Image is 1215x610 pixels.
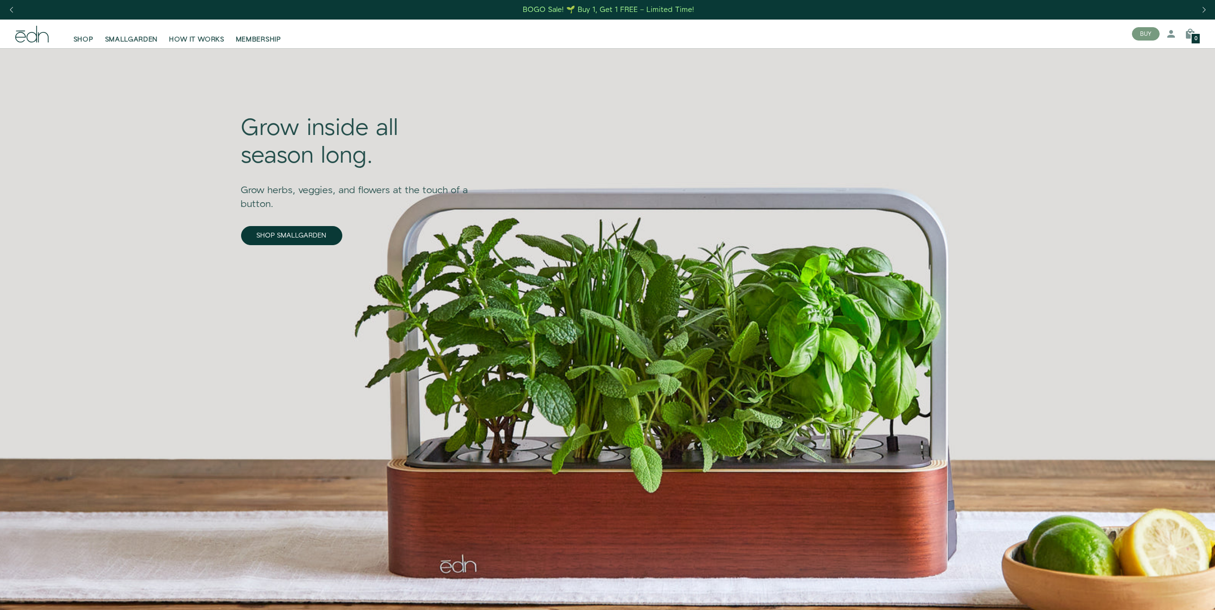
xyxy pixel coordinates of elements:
[241,115,473,170] div: Grow inside all season long.
[99,23,164,44] a: SMALLGARDEN
[241,170,473,211] div: Grow herbs, veggies, and flowers at the touch of a button.
[74,35,94,44] span: SHOP
[1141,581,1205,605] iframe: Opens a widget where you can find more information
[523,5,694,15] div: BOGO Sale! 🌱 Buy 1, Get 1 FREE – Limited Time!
[522,2,695,17] a: BOGO Sale! 🌱 Buy 1, Get 1 FREE – Limited Time!
[230,23,287,44] a: MEMBERSHIP
[241,226,342,245] a: SHOP SMALLGARDEN
[236,35,281,44] span: MEMBERSHIP
[169,35,224,44] span: HOW IT WORKS
[163,23,230,44] a: HOW IT WORKS
[68,23,99,44] a: SHOP
[105,35,158,44] span: SMALLGARDEN
[1132,27,1160,41] button: BUY
[1194,36,1197,41] span: 0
